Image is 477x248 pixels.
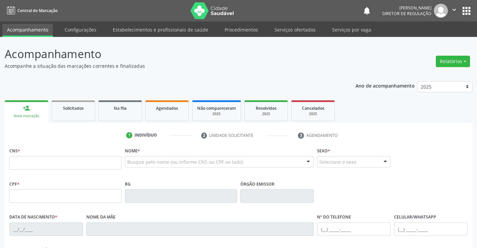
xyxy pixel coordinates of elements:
[256,105,276,111] span: Resolvidos
[394,222,468,236] input: (__) _____-_____
[127,158,243,165] span: Busque pelo nome (ou informe CNS ou CPF ao lado)
[9,222,83,236] input: __/__/____
[436,56,470,67] button: Relatórios
[125,146,140,156] label: Nome
[362,6,372,15] button: notifications
[63,105,84,111] span: Solicitados
[86,212,115,222] label: Nome da mãe
[17,8,58,13] span: Central de Marcação
[2,24,53,37] a: Acompanhamento
[197,105,236,111] span: Não compareceram
[5,62,332,69] p: Acompanhe a situação das marcações correntes e finalizadas
[9,179,19,189] label: CPF
[9,146,20,156] label: CNS
[197,111,236,116] div: 2025
[9,113,44,118] div: Nova marcação
[240,179,274,189] label: Órgão emissor
[9,212,57,222] label: Data de nascimento
[394,212,436,222] label: Celular/WhatsApp
[382,5,431,11] div: [PERSON_NAME]
[5,46,332,62] p: Acompanhamento
[302,105,324,111] span: Cancelados
[296,111,330,116] div: 2025
[114,105,127,111] span: Na fila
[126,132,132,138] div: 1
[60,24,101,36] a: Configurações
[125,179,131,189] label: RG
[317,146,330,156] label: Sexo
[319,158,356,165] span: Selecione o sexo
[382,11,431,16] span: Diretor de regulação
[434,4,448,18] img: img
[451,6,458,13] i: 
[461,5,472,17] button: apps
[249,111,283,116] div: 2025
[270,24,320,36] a: Serviços ofertados
[317,222,391,236] input: (__) _____-_____
[108,24,213,36] a: Estabelecimentos e profissionais de saúde
[220,24,263,36] a: Procedimentos
[5,5,58,16] a: Central de Marcação
[327,24,376,36] a: Serviços por vaga
[135,132,157,138] div: Indivíduo
[448,4,461,18] button: 
[355,81,415,90] p: Ano de acompanhamento
[156,105,178,111] span: Agendados
[23,104,30,112] div: person_add
[317,212,351,222] label: Nº do Telefone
